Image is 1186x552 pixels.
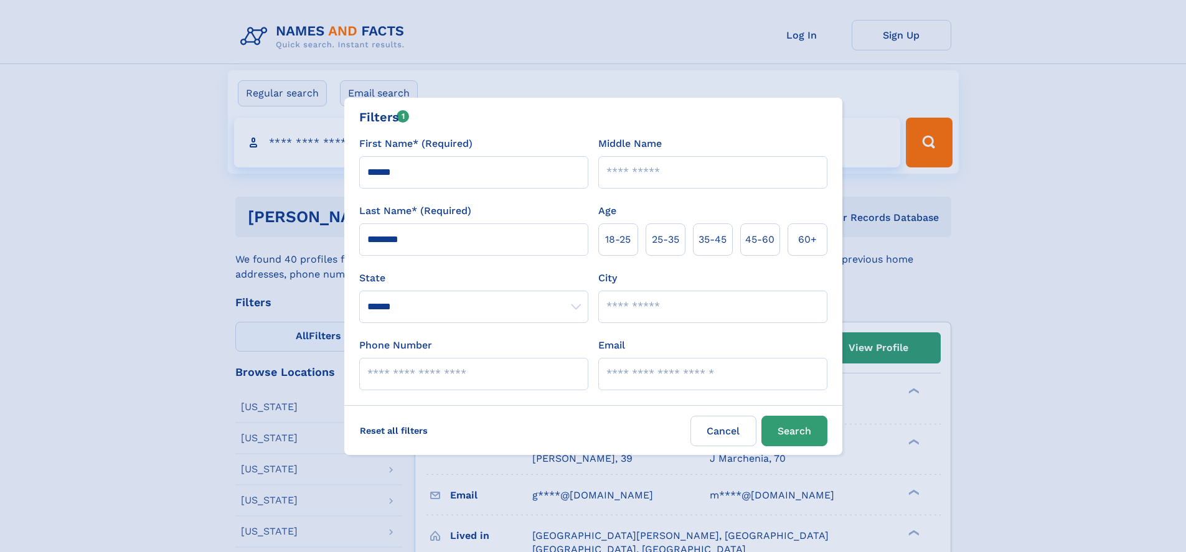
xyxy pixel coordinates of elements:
button: Search [761,416,827,446]
div: Filters [359,108,410,126]
label: First Name* (Required) [359,136,473,151]
label: State [359,271,588,286]
label: Reset all filters [352,416,436,446]
span: 60+ [798,232,817,247]
span: 18‑25 [605,232,631,247]
label: Email [598,338,625,353]
label: City [598,271,617,286]
label: Age [598,203,616,218]
span: 25‑35 [652,232,679,247]
span: 35‑45 [699,232,727,247]
label: Last Name* (Required) [359,203,471,218]
label: Middle Name [598,136,662,151]
label: Phone Number [359,338,432,353]
span: 45‑60 [745,232,774,247]
label: Cancel [690,416,756,446]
